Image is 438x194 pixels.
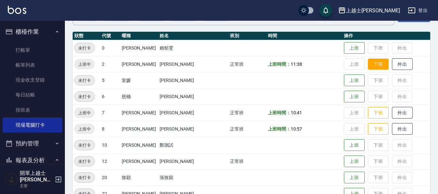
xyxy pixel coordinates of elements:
button: 下班 [368,59,389,70]
td: 鄭測試 [158,137,229,153]
b: 上班時間： [268,126,291,131]
span: 未打卡 [75,174,94,181]
div: 上越士[PERSON_NAME] [346,6,400,15]
button: 上越士[PERSON_NAME] [335,4,403,17]
td: 致穎 [120,169,158,186]
img: Logo [8,6,26,14]
span: 未打卡 [75,158,94,165]
button: 上班 [344,42,365,54]
span: 未打卡 [75,77,94,84]
td: [PERSON_NAME] [120,56,158,72]
a: 現金收支登錄 [3,73,62,87]
td: 20 [100,169,120,186]
td: 張致穎 [158,169,229,186]
td: [PERSON_NAME] [158,153,229,169]
td: 5 [100,72,120,88]
img: Person [5,173,18,186]
td: [PERSON_NAME] [120,40,158,56]
button: 上班 [344,139,365,151]
td: [PERSON_NAME] [120,121,158,137]
p: 主管 [20,183,53,189]
th: 班別 [228,32,266,40]
button: 預約管理 [3,135,62,152]
td: [PERSON_NAME] [158,72,229,88]
th: 姓名 [158,32,229,40]
button: 外出 [392,123,413,135]
td: 12 [100,153,120,169]
td: 正常班 [228,105,266,121]
button: 外出 [392,58,413,70]
td: 6 [100,88,120,105]
button: 上班 [344,74,365,86]
td: [PERSON_NAME] [158,105,229,121]
td: 室媛 [120,72,158,88]
td: 7 [100,105,120,121]
span: 11:38 [291,62,302,67]
button: 上班 [344,155,365,167]
td: [PERSON_NAME] [120,137,158,153]
td: 正常班 [228,56,266,72]
button: save [319,4,332,17]
a: 現場電腦打卡 [3,118,62,132]
th: 時間 [266,32,342,40]
span: 10:41 [291,110,302,115]
h5: 開單上越士[PERSON_NAME] [20,170,53,183]
button: 上班 [344,172,365,184]
span: 未打卡 [75,45,94,51]
td: 0 [100,40,120,56]
span: 上班中 [74,126,95,132]
td: [PERSON_NAME] [158,121,229,137]
td: 賴郁雯 [158,40,229,56]
span: 上班中 [74,109,95,116]
a: 排班表 [3,103,62,118]
button: 登出 [405,5,430,17]
button: 報表及分析 [3,152,62,169]
b: 上班時間： [268,62,291,67]
td: 正常班 [228,121,266,137]
th: 狀態 [73,32,100,40]
a: 帳單列表 [3,58,62,73]
b: 上班時間： [268,110,291,115]
td: 2 [100,56,120,72]
th: 操作 [342,32,430,40]
span: 未打卡 [75,142,94,149]
button: 櫃檯作業 [3,23,62,40]
span: 10:57 [291,126,302,131]
td: [PERSON_NAME] [158,88,229,105]
button: 下班 [368,123,389,135]
td: [PERSON_NAME] [120,153,158,169]
span: 未打卡 [75,93,94,100]
button: 上班 [344,91,365,103]
button: 下班 [368,107,389,119]
td: 正常班 [228,153,266,169]
td: 10 [100,137,120,153]
button: 外出 [392,107,413,119]
td: 8 [100,121,120,137]
a: 每日結帳 [3,87,62,102]
th: 暱稱 [120,32,158,40]
td: [PERSON_NAME] [120,105,158,121]
th: 代號 [100,32,120,40]
a: 打帳單 [3,43,62,58]
span: 上班中 [74,61,95,68]
td: [PERSON_NAME] [158,56,229,72]
td: 慈穗 [120,88,158,105]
